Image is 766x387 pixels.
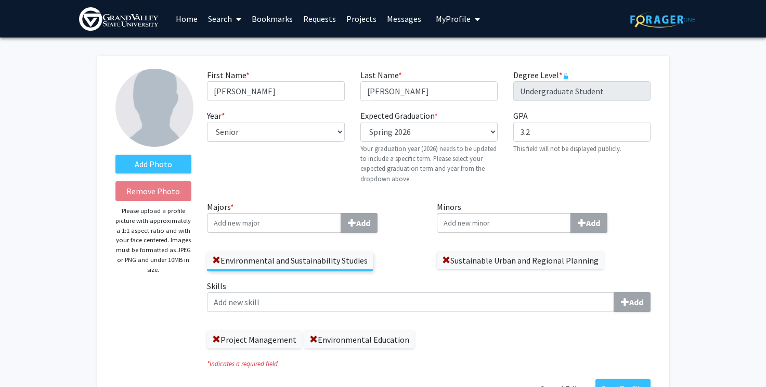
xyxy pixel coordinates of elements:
[207,213,341,233] input: Majors*Add
[115,181,192,201] button: Remove Photo
[437,213,571,233] input: MinorsAdd
[341,1,382,37] a: Projects
[115,206,192,274] p: Please upload a profile picture with approximately a 1:1 aspect ratio and with your face centered...
[298,1,341,37] a: Requests
[207,331,302,348] label: Project Management
[203,1,246,37] a: Search
[115,69,193,147] img: Profile Picture
[207,359,651,369] i: Indicates a required field
[360,144,498,184] p: Your graduation year (2026) needs to be updated to include a specific term. Please select your ex...
[563,73,569,79] svg: This information is provided and automatically updated by Grand Valley State University and is no...
[630,11,695,28] img: ForagerOne Logo
[437,201,651,233] label: Minors
[115,155,192,173] label: AddProfile Picture
[8,340,44,379] iframe: Chat
[360,69,402,81] label: Last Name
[207,201,421,233] label: Majors
[356,218,370,228] b: Add
[586,218,600,228] b: Add
[360,109,438,122] label: Expected Graduation
[246,1,298,37] a: Bookmarks
[207,109,225,122] label: Year
[341,213,378,233] button: Majors*
[513,144,621,153] small: This field will not be displayed publicly.
[207,280,651,312] label: Skills
[570,213,607,233] button: Minors
[513,109,528,122] label: GPA
[437,252,604,269] label: Sustainable Urban and Regional Planning
[207,292,614,312] input: SkillsAdd
[436,14,471,24] span: My Profile
[207,69,250,81] label: First Name
[614,292,651,312] button: Skills
[304,331,414,348] label: Environmental Education
[382,1,426,37] a: Messages
[513,69,569,81] label: Degree Level
[207,252,373,269] label: Environmental and Sustainability Studies
[171,1,203,37] a: Home
[79,7,158,31] img: Grand Valley State University Logo
[629,297,643,307] b: Add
